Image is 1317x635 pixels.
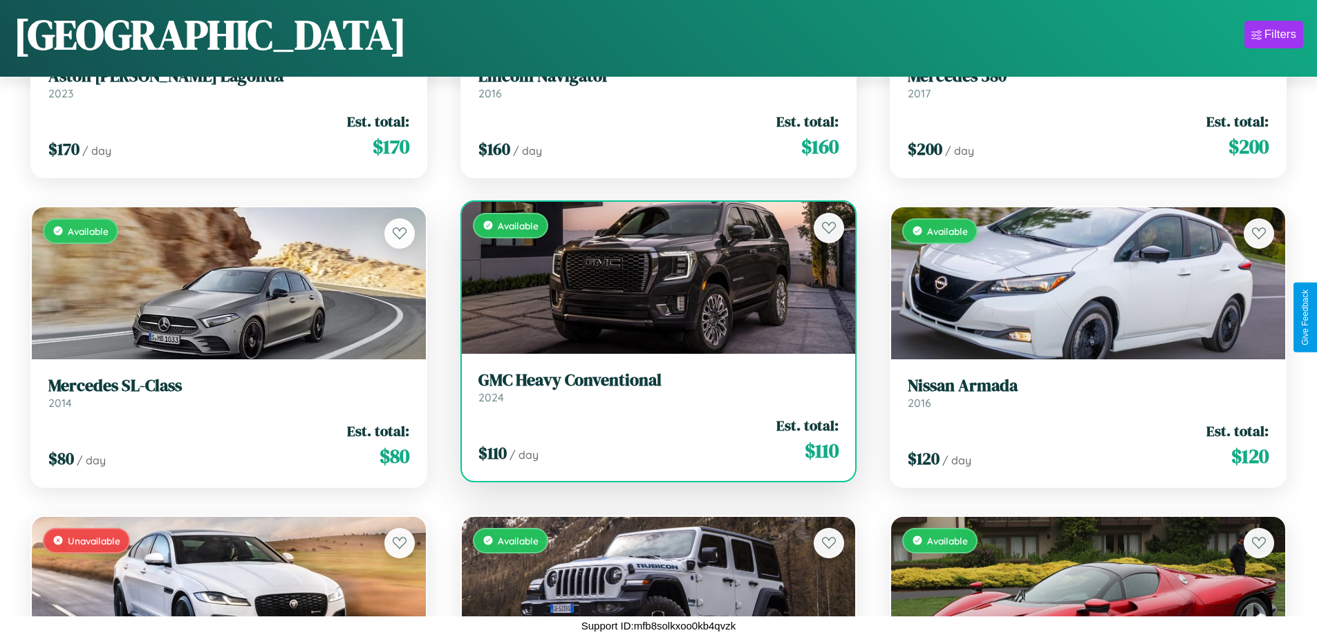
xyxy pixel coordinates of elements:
[908,396,931,410] span: 2016
[1206,421,1269,441] span: Est. total:
[48,396,72,410] span: 2014
[77,453,106,467] span: / day
[908,66,1269,86] h3: Mercedes 380
[48,86,73,100] span: 2023
[478,370,839,404] a: GMC Heavy Conventional2024
[776,415,839,435] span: Est. total:
[82,144,111,158] span: / day
[498,535,539,547] span: Available
[1264,28,1296,41] div: Filters
[908,66,1269,100] a: Mercedes 3802017
[14,6,407,63] h1: [GEOGRAPHIC_DATA]
[513,144,542,158] span: / day
[927,225,968,237] span: Available
[478,138,510,160] span: $ 160
[908,86,931,100] span: 2017
[927,535,968,547] span: Available
[478,66,839,100] a: Lincoln Navigator2016
[1229,133,1269,160] span: $ 200
[1206,111,1269,131] span: Est. total:
[1300,290,1310,345] div: Give Feedback
[498,220,539,231] span: Available
[776,111,839,131] span: Est. total:
[510,448,539,462] span: / day
[48,447,74,470] span: $ 80
[48,138,80,160] span: $ 170
[380,442,409,470] span: $ 80
[478,370,839,390] h3: GMC Heavy Conventional
[347,421,409,441] span: Est. total:
[908,138,942,160] span: $ 200
[801,133,839,160] span: $ 160
[48,66,409,86] h3: Aston [PERSON_NAME] Lagonda
[478,86,502,100] span: 2016
[908,376,1269,396] h3: Nissan Armada
[347,111,409,131] span: Est. total:
[68,535,120,547] span: Unavailable
[48,66,409,100] a: Aston [PERSON_NAME] Lagonda2023
[478,66,839,86] h3: Lincoln Navigator
[48,376,409,396] h3: Mercedes SL-Class
[908,447,940,470] span: $ 120
[581,616,736,635] p: Support ID: mfb8solkxoo0kb4qvzk
[908,376,1269,410] a: Nissan Armada2016
[942,453,971,467] span: / day
[1244,21,1303,48] button: Filters
[478,442,507,464] span: $ 110
[805,437,839,464] span: $ 110
[945,144,974,158] span: / day
[1231,442,1269,470] span: $ 120
[478,390,504,404] span: 2024
[48,376,409,410] a: Mercedes SL-Class2014
[68,225,109,237] span: Available
[373,133,409,160] span: $ 170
